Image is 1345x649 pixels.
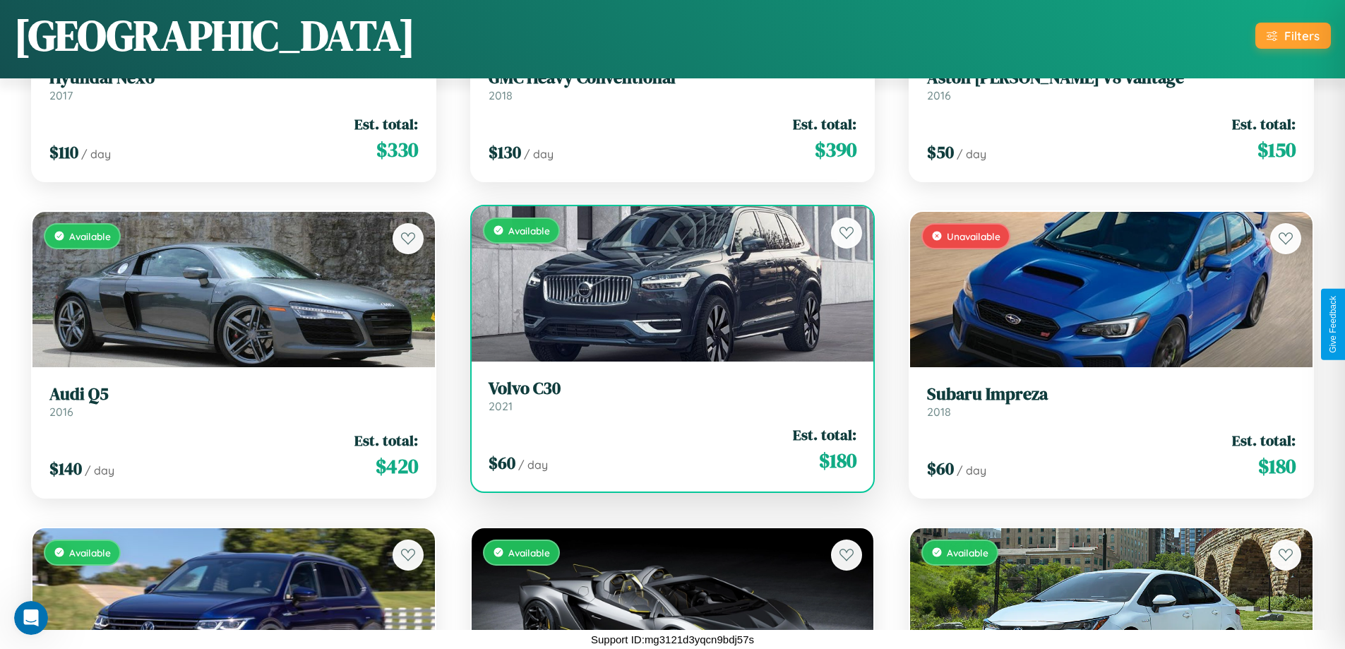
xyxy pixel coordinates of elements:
[927,68,1296,88] h3: Aston [PERSON_NAME] V8 Vantage
[14,601,48,635] iframe: Intercom live chat
[489,379,857,399] h3: Volvo C30
[508,547,550,559] span: Available
[947,230,1000,242] span: Unavailable
[489,451,515,475] span: $ 60
[508,225,550,237] span: Available
[927,141,954,164] span: $ 50
[85,463,114,477] span: / day
[81,147,111,161] span: / day
[524,147,554,161] span: / day
[489,141,521,164] span: $ 130
[489,379,857,413] a: Volvo C302021
[947,547,988,559] span: Available
[927,68,1296,102] a: Aston [PERSON_NAME] V8 Vantage2016
[49,141,78,164] span: $ 110
[927,457,954,480] span: $ 60
[819,446,856,475] span: $ 180
[376,452,418,480] span: $ 420
[591,630,754,649] p: Support ID: mg3121d3yqcn9bdj57s
[489,68,857,88] h3: GMC Heavy Conventional
[927,88,951,102] span: 2016
[1255,23,1331,49] button: Filters
[49,68,418,102] a: Hyundai Nexo2017
[489,68,857,102] a: GMC Heavy Conventional2018
[927,405,951,419] span: 2018
[927,384,1296,419] a: Subaru Impreza2018
[489,88,513,102] span: 2018
[49,384,418,419] a: Audi Q52016
[793,424,856,445] span: Est. total:
[376,136,418,164] span: $ 330
[815,136,856,164] span: $ 390
[49,68,418,88] h3: Hyundai Nexo
[1232,430,1296,451] span: Est. total:
[14,6,415,64] h1: [GEOGRAPHIC_DATA]
[49,405,73,419] span: 2016
[957,463,986,477] span: / day
[793,114,856,134] span: Est. total:
[69,230,111,242] span: Available
[49,88,73,102] span: 2017
[957,147,986,161] span: / day
[49,384,418,405] h3: Audi Q5
[1232,114,1296,134] span: Est. total:
[518,458,548,472] span: / day
[489,399,513,413] span: 2021
[1328,296,1338,353] div: Give Feedback
[49,457,82,480] span: $ 140
[927,384,1296,405] h3: Subaru Impreza
[69,547,111,559] span: Available
[354,114,418,134] span: Est. total:
[354,430,418,451] span: Est. total:
[1257,136,1296,164] span: $ 150
[1258,452,1296,480] span: $ 180
[1284,28,1320,43] div: Filters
